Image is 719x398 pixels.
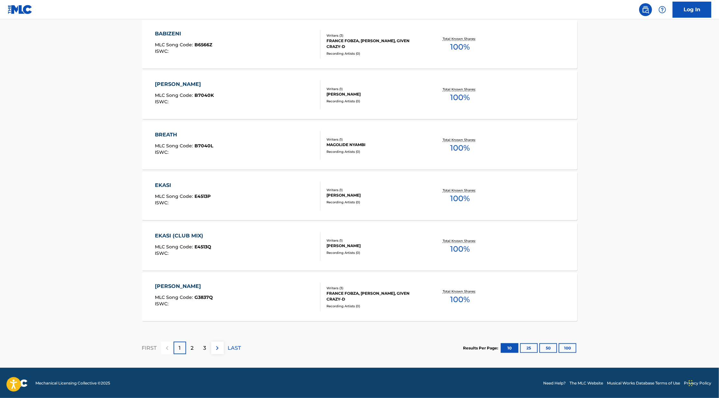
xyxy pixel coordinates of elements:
div: Writers ( 3 ) [326,33,424,38]
div: [PERSON_NAME] [155,282,213,290]
span: MLC Song Code : [155,294,194,300]
a: Public Search [639,3,652,16]
a: Log In [673,2,711,18]
div: Writers ( 1 ) [326,188,424,192]
div: BREATH [155,131,213,139]
p: Total Known Shares: [443,238,477,243]
span: ISWC : [155,200,170,206]
a: Musical Works Database Terms of Use [607,380,680,386]
span: ISWC : [155,149,170,155]
p: Total Known Shares: [443,188,477,193]
a: [PERSON_NAME]MLC Song Code:B7040KISWC:Writers (1)[PERSON_NAME]Recording Artists (0)Total Known Sh... [142,71,577,119]
p: Total Known Shares: [443,36,477,41]
div: Writers ( 1 ) [326,238,424,243]
span: E4513P [194,193,211,199]
div: BABIZENI [155,30,212,38]
div: EKASI (CLUB MIX) [155,232,211,240]
span: MLC Song Code : [155,92,194,98]
button: 100 [559,343,576,353]
div: Recording Artists ( 0 ) [326,250,424,255]
div: [PERSON_NAME] [326,243,424,249]
a: BREATHMLC Song Code:B7040LISWC:Writers (1)MAGOLIDE NYAMBIRecording Artists (0)Total Known Shares:... [142,121,577,170]
p: 3 [203,344,206,352]
span: MLC Song Code : [155,193,194,199]
div: FRANCE FOBZA, [PERSON_NAME], GIVEN CRAZY-D [326,38,424,50]
div: MAGOLIDE NYAMBI [326,142,424,148]
div: FRANCE FOBZA, [PERSON_NAME], GIVEN CRAZY-D [326,291,424,302]
div: [PERSON_NAME] [326,192,424,198]
div: [PERSON_NAME] [326,91,424,97]
p: Results Per Page: [463,345,500,351]
div: Writers ( 3 ) [326,286,424,291]
span: ISWC : [155,301,170,307]
p: Total Known Shares: [443,87,477,92]
span: 100 % [450,294,470,305]
span: MLC Song Code : [155,143,194,149]
div: Recording Artists ( 0 ) [326,149,424,154]
div: [PERSON_NAME] [155,80,214,88]
span: ISWC : [155,99,170,105]
p: Total Known Shares: [443,289,477,294]
a: Need Help? [543,380,566,386]
p: LAST [228,344,241,352]
a: BABIZENIMLC Song Code:B6566ZISWC:Writers (3)FRANCE FOBZA, [PERSON_NAME], GIVEN CRAZY-DRecording A... [142,20,577,69]
img: search [642,6,649,14]
p: FIRST [142,344,157,352]
span: B6566Z [194,42,212,48]
span: MLC Song Code : [155,244,194,250]
img: MLC Logo [8,5,33,14]
img: help [658,6,666,14]
span: B7040K [194,92,214,98]
span: 100 % [450,243,470,255]
div: Writers ( 1 ) [326,87,424,91]
span: MLC Song Code : [155,42,194,48]
button: 10 [501,343,518,353]
a: EKASI (CLUB MIX)MLC Song Code:E4513QISWC:Writers (1)[PERSON_NAME]Recording Artists (0)Total Known... [142,222,577,271]
span: G3837Q [194,294,213,300]
a: [PERSON_NAME]MLC Song Code:G3837QISWC:Writers (3)FRANCE FOBZA, [PERSON_NAME], GIVEN CRAZY-DRecord... [142,273,577,321]
button: 50 [539,343,557,353]
div: Help [656,3,669,16]
img: logo [8,379,28,387]
span: 100 % [450,193,470,204]
button: 25 [520,343,538,353]
p: Total Known Shares: [443,137,477,142]
div: Recording Artists ( 0 ) [326,304,424,309]
div: Recording Artists ( 0 ) [326,200,424,205]
span: 100 % [450,142,470,154]
p: 2 [191,344,194,352]
a: Privacy Policy [684,380,711,386]
span: E4513Q [194,244,211,250]
p: 1 [179,344,181,352]
div: Recording Artists ( 0 ) [326,99,424,104]
span: 100 % [450,92,470,103]
a: EKASIMLC Song Code:E4513PISWC:Writers (1)[PERSON_NAME]Recording Artists (0)Total Known Shares:100% [142,172,577,220]
div: Recording Artists ( 0 ) [326,51,424,56]
span: B7040L [194,143,213,149]
div: Drag [689,374,693,393]
span: Mechanical Licensing Collective © 2025 [35,380,110,386]
div: EKASI [155,181,211,189]
span: 100 % [450,41,470,53]
img: right [213,344,221,352]
a: The MLC Website [570,380,603,386]
iframe: Chat Widget [687,367,719,398]
div: Writers ( 1 ) [326,137,424,142]
span: ISWC : [155,48,170,54]
span: ISWC : [155,250,170,256]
